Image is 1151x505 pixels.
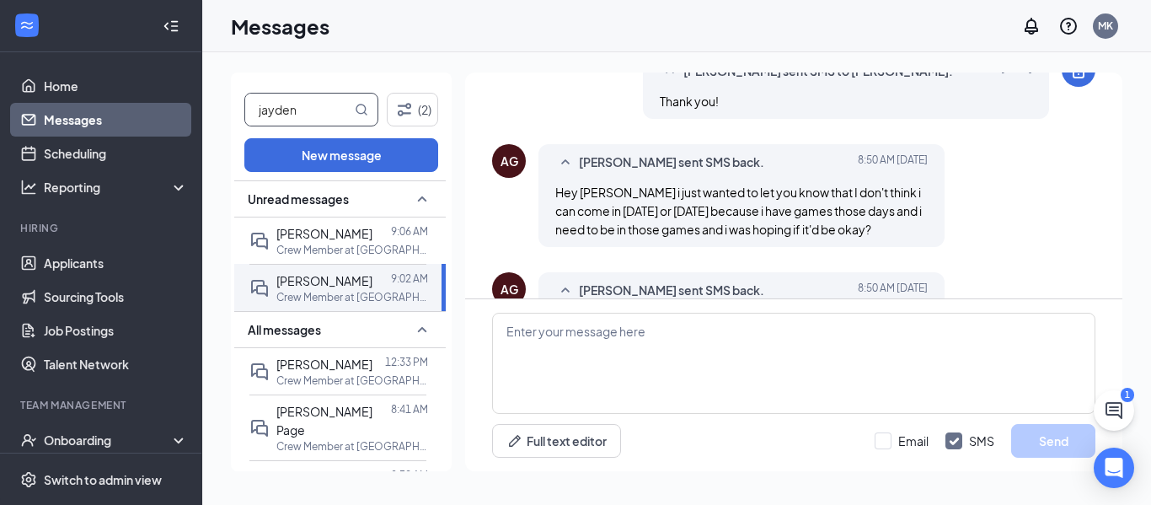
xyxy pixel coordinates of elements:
[44,246,188,280] a: Applicants
[1058,16,1079,36] svg: QuestionInfo
[858,281,928,301] span: [DATE] 8:50 AM
[385,355,428,369] p: 12:33 PM
[44,179,189,196] div: Reporting
[20,471,37,488] svg: Settings
[20,179,37,196] svg: Analysis
[391,224,428,239] p: 9:06 AM
[387,93,438,126] button: Filter (2)
[244,138,438,172] button: New message
[276,290,428,304] p: Crew Member at [GEOGRAPHIC_DATA][PERSON_NAME] #1033 - Diamond
[579,281,764,301] span: [PERSON_NAME] sent SMS back.
[44,280,188,314] a: Sourcing Tools
[231,12,329,40] h1: Messages
[44,471,162,488] div: Switch to admin view
[20,221,185,235] div: Hiring
[412,189,432,209] svg: SmallChevronUp
[858,153,928,173] span: [DATE] 8:50 AM
[276,373,428,388] p: Crew Member at [GEOGRAPHIC_DATA][PERSON_NAME] #1033 - Diamond
[44,432,174,449] div: Onboarding
[276,226,372,241] span: [PERSON_NAME]
[276,404,372,438] span: [PERSON_NAME] Page
[1121,388,1134,402] div: 1
[579,153,764,173] span: [PERSON_NAME] sent SMS back.
[44,314,188,347] a: Job Postings
[163,18,179,35] svg: Collapse
[355,103,368,116] svg: MagnifyingGlass
[249,362,270,382] svg: DoubleChat
[276,357,372,372] span: [PERSON_NAME]
[1094,390,1134,431] button: ChatActive
[248,191,349,207] span: Unread messages
[391,271,428,286] p: 9:02 AM
[248,321,321,338] span: All messages
[660,94,719,109] span: Thank you!
[1021,16,1041,36] svg: Notifications
[555,185,922,237] span: Hey [PERSON_NAME] i just wanted to let you know that I don't think i can come in [DATE] or [DATE]...
[249,418,270,438] svg: DoubleChat
[44,103,188,137] a: Messages
[492,424,621,458] button: Full text editorPen
[555,281,575,301] svg: SmallChevronUp
[276,243,428,257] p: Crew Member at [GEOGRAPHIC_DATA][PERSON_NAME] #1033 - Diamond
[391,402,428,416] p: 8:41 AM
[1098,19,1113,33] div: MK
[412,320,432,340] svg: SmallChevronUp
[249,278,270,298] svg: DoubleChat
[501,281,518,298] div: AG
[276,439,428,454] p: Crew Member at [GEOGRAPHIC_DATA][PERSON_NAME] #1033 - Diamond
[394,99,415,120] svg: Filter
[1011,424,1095,458] button: Send
[501,153,518,169] div: AG
[1094,448,1134,488] div: Open Intercom Messenger
[249,231,270,251] svg: DoubleChat
[44,137,188,170] a: Scheduling
[276,470,372,485] span: [PERSON_NAME]
[19,17,35,34] svg: WorkstreamLogo
[555,153,575,173] svg: SmallChevronUp
[20,398,185,412] div: Team Management
[44,347,188,381] a: Talent Network
[245,94,351,126] input: Search
[506,432,523,449] svg: Pen
[1104,400,1124,421] svg: ChatActive
[20,432,37,449] svg: UserCheck
[276,273,372,288] span: [PERSON_NAME]
[44,69,188,103] a: Home
[391,468,428,482] p: 8:30 AM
